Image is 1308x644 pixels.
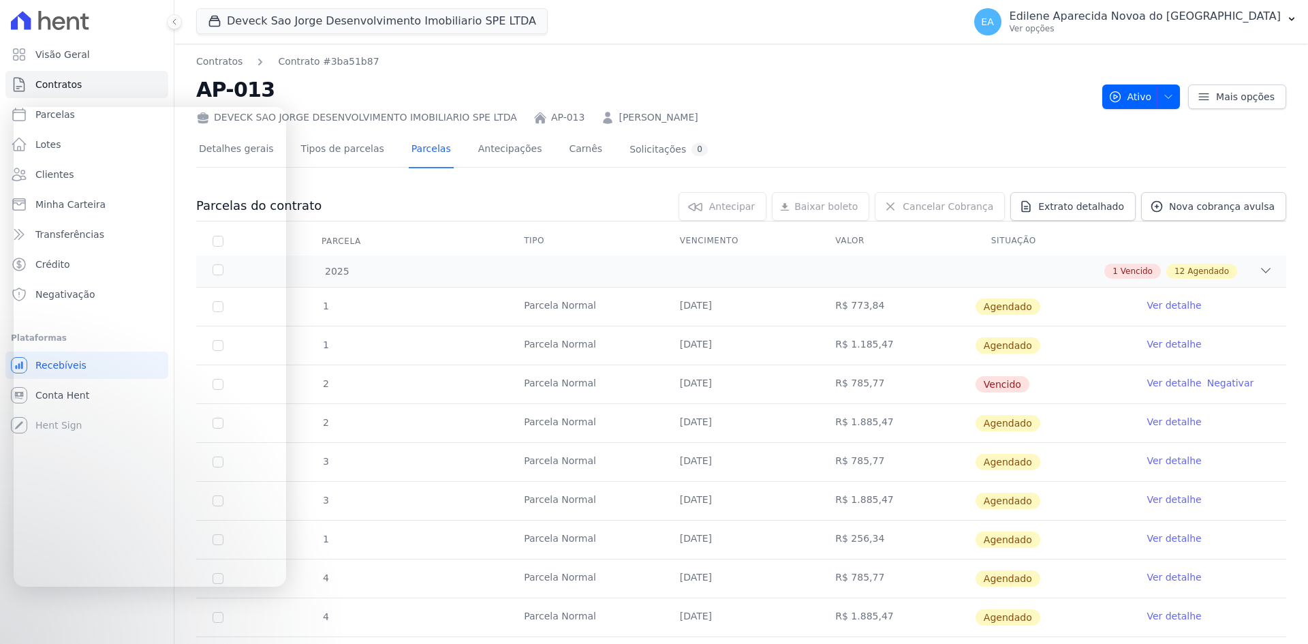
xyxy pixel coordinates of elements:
span: Vencido [1121,265,1153,277]
th: Vencimento [664,227,820,256]
span: 1 [322,534,329,545]
a: Clientes [5,161,168,188]
a: Transferências [5,221,168,248]
span: 4 [322,611,329,622]
a: Ver detalhe [1147,415,1201,429]
td: [DATE] [664,521,820,559]
button: Ativo [1102,85,1181,109]
span: 2 [322,378,329,389]
a: Ver detalhe [1147,337,1201,351]
span: EA [981,17,993,27]
span: Mais opções [1216,90,1275,104]
button: Deveck Sao Jorge Desenvolvimento Imobiliario SPE LTDA [196,8,548,34]
span: Nova cobrança avulsa [1169,200,1275,213]
a: Extrato detalhado [1010,192,1136,221]
div: 0 [691,143,708,156]
span: 4 [322,572,329,583]
a: Mais opções [1188,85,1286,109]
a: AP-013 [551,110,585,125]
td: Parcela Normal [508,288,664,326]
td: Parcela Normal [508,521,664,559]
a: Nova cobrança avulsa [1141,192,1286,221]
td: [DATE] [664,482,820,520]
span: 1 [1112,265,1118,277]
span: Agendado [976,609,1040,626]
nav: Breadcrumb [196,55,379,69]
td: Parcela Normal [508,598,664,637]
a: Crédito [5,251,168,278]
a: Contratos [196,55,243,69]
a: [PERSON_NAME] [619,110,698,125]
td: R$ 773,84 [819,288,975,326]
a: Ver detalhe [1147,376,1201,390]
td: R$ 1.885,47 [819,482,975,520]
td: R$ 1.885,47 [819,404,975,442]
td: Parcela Normal [508,559,664,598]
a: Ver detalhe [1147,454,1201,467]
span: 1 [322,339,329,350]
span: Visão Geral [35,48,90,61]
span: Extrato detalhado [1038,200,1124,213]
a: Negativar [1207,378,1254,388]
iframe: Intercom live chat [14,107,286,587]
a: Parcelas [5,101,168,128]
span: Agendado [976,415,1040,431]
a: Ver detalhe [1147,493,1201,506]
a: Ver detalhe [1147,298,1201,312]
td: [DATE] [664,288,820,326]
a: Recebíveis [5,352,168,379]
th: Situação [975,227,1131,256]
a: Antecipações [476,132,545,168]
a: Minha Carteira [5,191,168,218]
td: Parcela Normal [508,404,664,442]
div: Parcela [305,228,377,255]
p: Edilene Aparecida Novoa do [GEOGRAPHIC_DATA] [1010,10,1281,23]
a: Ver detalhe [1147,532,1201,545]
a: Lotes [5,131,168,158]
td: Parcela Normal [508,365,664,403]
span: Vencido [976,376,1029,393]
td: Parcela Normal [508,326,664,365]
input: default [213,612,223,623]
span: Agendado [976,570,1040,587]
td: R$ 1.185,47 [819,326,975,365]
span: Contratos [35,78,82,91]
a: Negativação [5,281,168,308]
span: Agendado [976,454,1040,470]
a: Contratos [5,71,168,98]
span: 3 [322,456,329,467]
span: Agendado [976,532,1040,548]
span: Agendado [976,493,1040,509]
td: R$ 785,77 [819,365,975,403]
td: [DATE] [664,443,820,481]
span: Agendado [976,337,1040,354]
td: Parcela Normal [508,482,664,520]
p: Ver opções [1010,23,1281,34]
div: Plataformas [11,330,163,346]
td: R$ 256,34 [819,521,975,559]
a: Ver detalhe [1147,570,1201,584]
span: Agendado [976,298,1040,315]
button: EA Edilene Aparecida Novoa do [GEOGRAPHIC_DATA] Ver opções [963,3,1308,41]
td: [DATE] [664,326,820,365]
td: [DATE] [664,404,820,442]
td: R$ 1.885,47 [819,598,975,637]
h2: AP-013 [196,74,1091,105]
td: [DATE] [664,559,820,598]
a: Parcelas [409,132,454,168]
a: Carnês [566,132,605,168]
td: [DATE] [664,598,820,637]
nav: Breadcrumb [196,55,1091,69]
td: [DATE] [664,365,820,403]
a: Contrato #3ba51b87 [278,55,379,69]
span: 1 [322,301,329,311]
a: Ver detalhe [1147,609,1201,623]
span: 3 [322,495,329,506]
a: Solicitações0 [627,132,711,168]
a: Conta Hent [5,382,168,409]
span: 2 [322,417,329,428]
span: 12 [1174,265,1185,277]
th: Tipo [508,227,664,256]
span: Ativo [1108,85,1152,109]
td: Parcela Normal [508,443,664,481]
